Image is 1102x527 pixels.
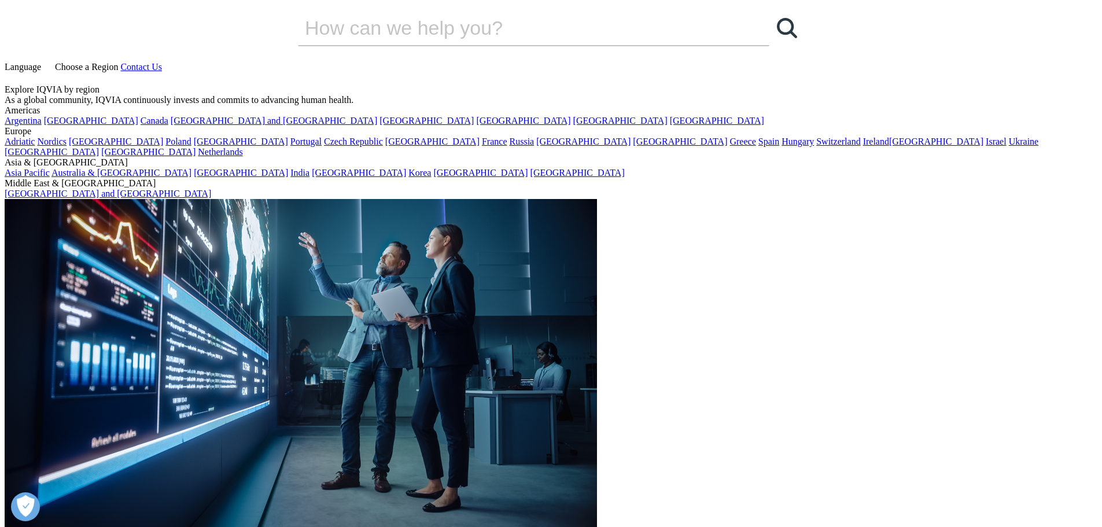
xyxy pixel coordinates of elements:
a: [GEOGRAPHIC_DATA] [44,116,138,126]
a: Russia [510,137,535,146]
a: [GEOGRAPHIC_DATA] [194,137,288,146]
a: Adriatic [5,137,35,146]
a: [GEOGRAPHIC_DATA] [385,137,480,146]
a: ​[GEOGRAPHIC_DATA] [889,137,983,146]
a: Greece [729,137,755,146]
a: Canada [141,116,168,126]
a: [GEOGRAPHIC_DATA] [573,116,668,126]
a: [GEOGRAPHIC_DATA] [536,137,631,146]
a: Ireland [863,137,889,146]
a: Asia Pacific [5,168,50,178]
a: Portugal [290,137,322,146]
div: Explore IQVIA by region [5,84,1097,95]
input: Ara [298,10,736,45]
a: Ara [769,10,804,45]
div: Americas [5,105,1097,116]
a: [GEOGRAPHIC_DATA] [530,168,625,178]
a: Contact Us [120,62,162,72]
span: Choose a Region [55,62,118,72]
a: France [482,137,507,146]
a: [GEOGRAPHIC_DATA] [194,168,288,178]
svg: Search [777,18,797,38]
a: Argentina [5,116,42,126]
div: As a global community, IQVIA continuously invests and commits to advancing human health. [5,95,1097,105]
a: [GEOGRAPHIC_DATA] [312,168,406,178]
a: Czech Republic [324,137,383,146]
a: Australia & [GEOGRAPHIC_DATA] [51,168,191,178]
span: Language [5,62,41,72]
a: [GEOGRAPHIC_DATA] [670,116,764,126]
a: Ukraine [1009,137,1039,146]
button: Açık Tercihler [11,492,40,521]
a: India [290,168,309,178]
a: Hungary [782,137,814,146]
a: Netherlands [198,147,242,157]
a: Switzerland [816,137,860,146]
a: [GEOGRAPHIC_DATA] and [GEOGRAPHIC_DATA] [171,116,377,126]
a: Nordics [37,137,67,146]
a: Korea [408,168,431,178]
a: [GEOGRAPHIC_DATA] [433,168,528,178]
a: [GEOGRAPHIC_DATA] [379,116,474,126]
a: Spain [758,137,779,146]
a: [GEOGRAPHIC_DATA] [69,137,163,146]
div: Asia & [GEOGRAPHIC_DATA] [5,157,1097,168]
a: Israel [986,137,1007,146]
a: [GEOGRAPHIC_DATA] [633,137,727,146]
a: [GEOGRAPHIC_DATA] [5,147,99,157]
a: [GEOGRAPHIC_DATA] [476,116,570,126]
div: Europe [5,126,1097,137]
a: Poland [165,137,191,146]
a: [GEOGRAPHIC_DATA] [101,147,196,157]
a: [GEOGRAPHIC_DATA] and [GEOGRAPHIC_DATA] [5,189,211,198]
div: Middle East & [GEOGRAPHIC_DATA] [5,178,1097,189]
